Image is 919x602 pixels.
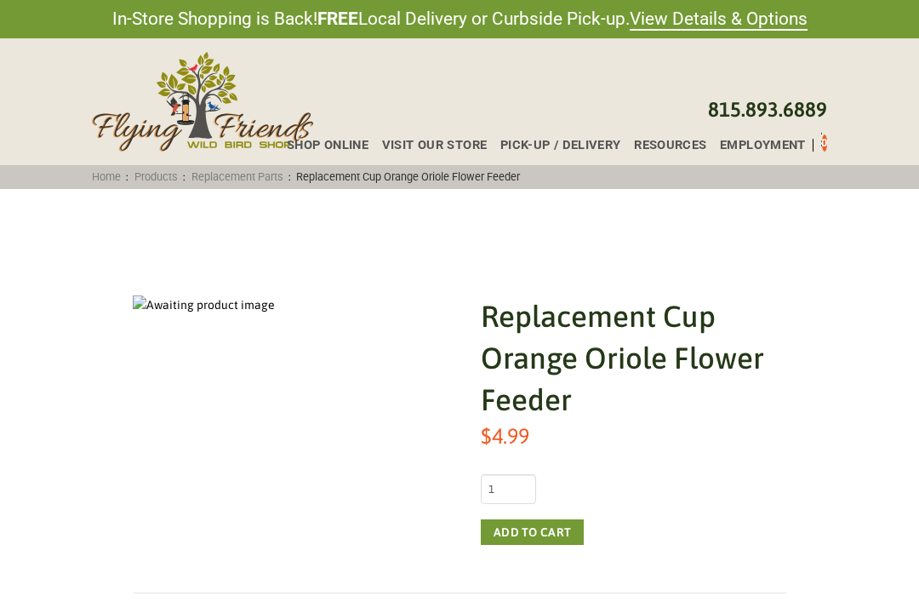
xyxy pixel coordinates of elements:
[92,52,313,152] img: Flying Friends Wild Bird Shop Logo
[821,131,822,152] div: Toggle Off Canvas Content
[821,136,827,149] span: 0
[87,170,127,183] a: Home
[720,139,806,152] span: Employment
[317,9,358,29] strong: FREE
[634,139,706,152] span: Resources
[112,7,808,32] span: In-Store Shopping is Back! Local Delivery or Curbside Pick-up.
[481,423,492,448] span: $
[500,139,621,152] span: Pick-up / Delivery
[87,170,526,183] span: : : :
[287,139,368,152] span: Shop Online
[186,170,288,183] a: Replacement Parts
[481,423,529,448] bdi: 4.99
[128,170,183,183] a: Products
[708,98,827,121] a: 815.893.6889
[481,295,786,421] h1: Replacement Cup Orange Oriole Flower Feeder
[487,139,620,152] a: Pick-up / Delivery
[291,170,526,183] span: Replacement Cup Orange Oriole Flower Feeder
[481,474,536,503] input: Product quantity
[368,139,487,152] a: Visit Our Store
[630,9,808,31] a: View Details & Options
[620,139,706,152] a: Resources
[133,295,275,316] img: Awaiting product image
[481,519,584,545] button: Add to cart
[382,139,488,152] span: Visit Our Store
[273,139,368,152] a: Shop Online
[706,139,805,152] a: Employment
